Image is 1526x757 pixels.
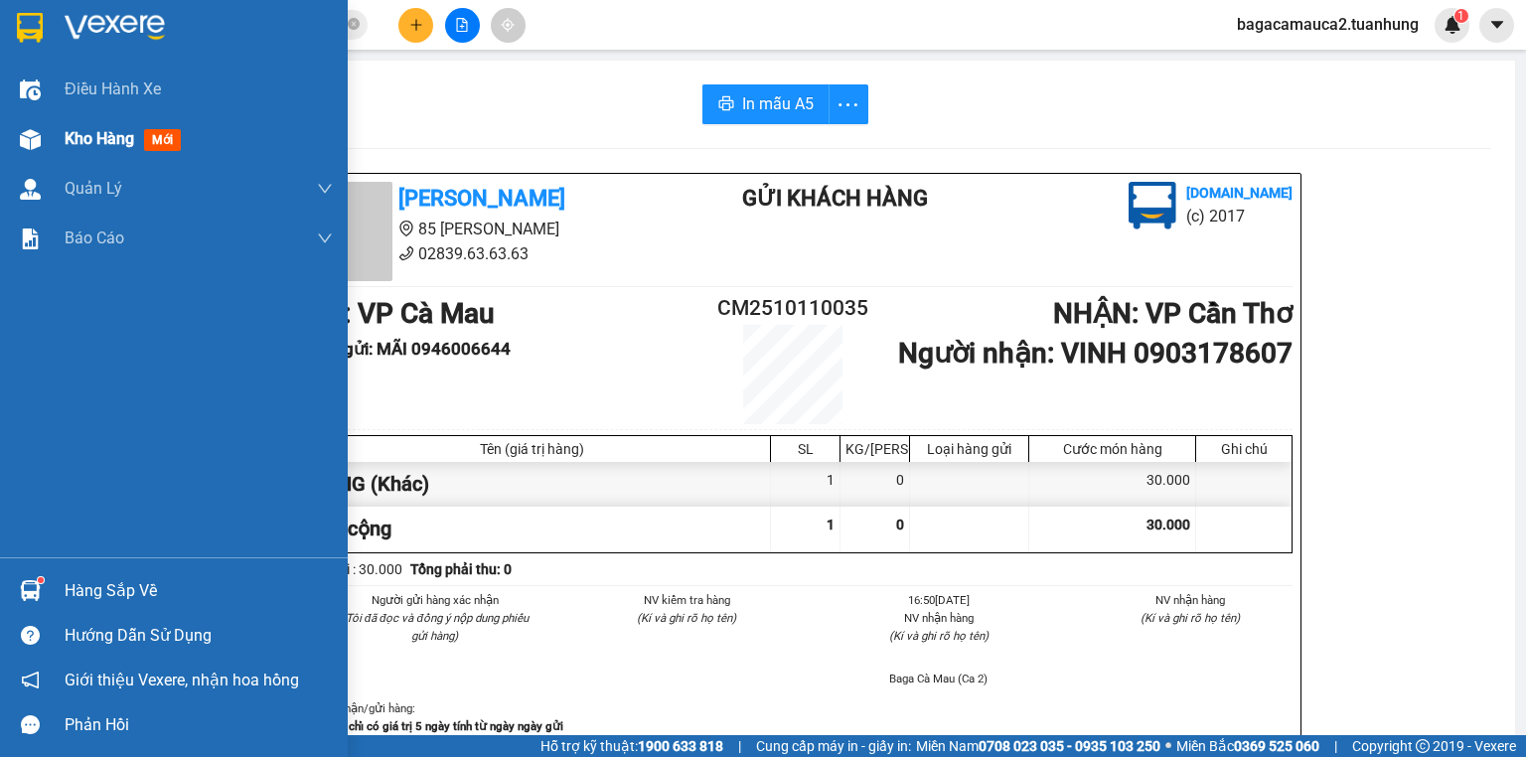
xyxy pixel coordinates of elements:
[837,609,1041,627] li: NV nhận hàng
[114,73,130,88] span: phone
[65,668,299,692] span: Giới thiệu Vexere, nhận hoa hồng
[114,13,281,38] b: [PERSON_NAME]
[1444,16,1461,34] img: icon-new-feature
[1029,462,1196,507] div: 30.000
[830,92,867,117] span: more
[1053,297,1293,330] b: NHẬN : VP Cần Thơ
[1034,441,1190,457] div: Cước món hàng
[718,95,734,114] span: printer
[398,186,565,211] b: [PERSON_NAME]
[445,8,480,43] button: file-add
[1186,185,1293,201] b: [DOMAIN_NAME]
[540,735,723,757] span: Hỗ trợ kỹ thuật:
[756,735,911,757] span: Cung cấp máy in - giấy in:
[21,671,40,689] span: notification
[1454,9,1468,23] sup: 1
[293,339,511,359] b: Người gửi : MÃI 0946006644
[1165,742,1171,750] span: ⚪️
[455,18,469,32] span: file-add
[299,441,765,457] div: Tên (giá trị hàng)
[65,621,333,651] div: Hướng dẫn sử dụng
[144,129,181,151] span: mới
[1416,739,1430,753] span: copyright
[979,738,1160,754] strong: 0708 023 035 - 0935 103 250
[702,84,830,124] button: printerIn mẫu A5
[65,576,333,606] div: Hàng sắp về
[845,441,904,457] div: KG/[PERSON_NAME]
[409,18,423,32] span: plus
[294,462,771,507] div: THUNG (Khác)
[342,611,529,643] i: (Tôi đã đọc và đồng ý nộp dung phiếu gửi hàng)
[742,91,814,116] span: In mẫu A5
[317,230,333,246] span: down
[1234,738,1319,754] strong: 0369 525 060
[738,735,741,757] span: |
[837,670,1041,687] li: Baga Cà Mau (Ca 2)
[898,337,1293,370] b: Người nhận : VINH 0903178607
[1186,204,1293,228] li: (c) 2017
[293,719,563,733] strong: -Phiếu này chỉ có giá trị 5 ngày tính từ ngày ngày gửi
[9,44,379,69] li: 85 [PERSON_NAME]
[293,217,663,241] li: 85 [PERSON_NAME]
[9,124,211,157] b: GỬI : VP Cà Mau
[17,13,43,43] img: logo-vxr
[1146,517,1190,532] span: 30.000
[742,186,928,211] b: Gửi khách hàng
[21,626,40,645] span: question-circle
[1221,12,1435,37] span: bagacamauca2.tuanhung
[1488,16,1506,34] span: caret-down
[398,245,414,261] span: phone
[889,629,989,643] i: (Kí và ghi rõ họ tên)
[896,517,904,532] span: 0
[65,129,134,148] span: Kho hàng
[38,577,44,583] sup: 1
[293,241,663,266] li: 02839.63.63.63
[638,738,723,754] strong: 1900 633 818
[65,176,122,201] span: Quản Lý
[65,226,124,250] span: Báo cáo
[827,517,835,532] span: 1
[65,710,333,740] div: Phản hồi
[410,561,512,577] b: Tổng phải thu: 0
[348,16,360,35] span: close-circle
[20,129,41,150] img: warehouse-icon
[65,76,161,101] span: Điều hành xe
[1201,441,1287,457] div: Ghi chú
[637,611,736,625] i: (Kí và ghi rõ họ tên)
[317,181,333,197] span: down
[585,591,790,609] li: NV kiểm tra hàng
[1479,8,1514,43] button: caret-down
[398,221,414,236] span: environment
[348,18,360,30] span: close-circle
[1457,9,1464,23] span: 1
[333,591,537,609] li: Người gửi hàng xác nhận
[20,580,41,601] img: warehouse-icon
[837,591,1041,609] li: 16:50[DATE]
[709,292,876,325] h2: CM2510110035
[491,8,526,43] button: aim
[1141,611,1240,625] i: (Kí và ghi rõ họ tên)
[915,441,1023,457] div: Loại hàng gửi
[776,441,835,457] div: SL
[1089,591,1294,609] li: NV nhận hàng
[20,228,41,249] img: solution-icon
[20,79,41,100] img: warehouse-icon
[916,735,1160,757] span: Miền Nam
[1176,735,1319,757] span: Miền Bắc
[9,69,379,93] li: 02839.63.63.63
[293,297,495,330] b: GỬI : VP Cà Mau
[1129,182,1176,229] img: logo.jpg
[501,18,515,32] span: aim
[293,558,402,580] div: Cước Rồi : 30.000
[840,462,910,507] div: 0
[114,48,130,64] span: environment
[20,179,41,200] img: warehouse-icon
[771,462,840,507] div: 1
[21,715,40,734] span: message
[1334,735,1337,757] span: |
[398,8,433,43] button: plus
[829,84,868,124] button: more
